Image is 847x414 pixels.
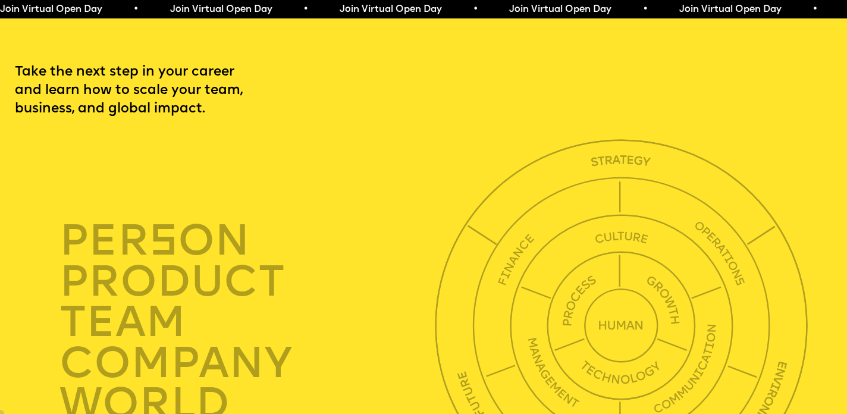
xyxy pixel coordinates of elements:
[149,222,178,265] span: s
[444,5,449,14] span: •
[59,302,441,343] div: TEAM
[783,5,789,14] span: •
[613,5,619,14] span: •
[274,5,280,14] span: •
[59,262,441,302] div: product
[59,343,441,384] div: company
[15,63,277,119] p: Take the next step in your career and learn how to scale your team, business, and global impact.
[104,5,109,14] span: •
[59,221,441,262] div: per on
